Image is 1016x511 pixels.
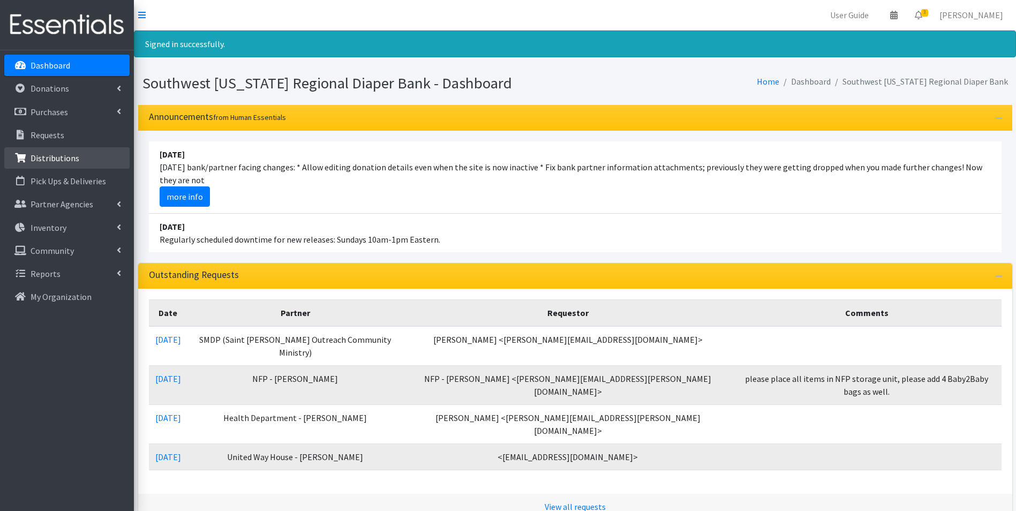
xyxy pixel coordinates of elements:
td: NFP - [PERSON_NAME] [187,365,404,404]
a: [DATE] [155,334,181,345]
li: Southwest [US_STATE] Regional Diaper Bank [831,74,1008,89]
td: [PERSON_NAME] <[PERSON_NAME][EMAIL_ADDRESS][PERSON_NAME][DOMAIN_NAME]> [403,404,732,444]
li: Regularly scheduled downtime for new releases: Sundays 10am-1pm Eastern. [149,214,1002,252]
td: [PERSON_NAME] <[PERSON_NAME][EMAIL_ADDRESS][DOMAIN_NAME]> [403,326,732,366]
a: [PERSON_NAME] [931,4,1012,26]
p: Requests [31,130,64,140]
a: Inventory [4,217,130,238]
strong: [DATE] [160,221,185,232]
a: Partner Agencies [4,193,130,215]
p: Reports [31,268,61,279]
a: Dashboard [4,55,130,76]
h1: Southwest [US_STATE] Regional Diaper Bank - Dashboard [142,74,571,93]
th: Comments [732,299,1002,326]
div: Signed in successfully. [134,31,1016,57]
td: United Way House - [PERSON_NAME] [187,444,404,470]
td: SMDP (Saint [PERSON_NAME] Outreach Community Ministry) [187,326,404,366]
a: Distributions [4,147,130,169]
a: Reports [4,263,130,284]
a: User Guide [822,4,877,26]
img: HumanEssentials [4,7,130,43]
a: Requests [4,124,130,146]
td: <[EMAIL_ADDRESS][DOMAIN_NAME]> [403,444,732,470]
p: Donations [31,83,69,94]
h3: Announcements [149,111,286,123]
strong: [DATE] [160,149,185,160]
a: Pick Ups & Deliveries [4,170,130,192]
p: Purchases [31,107,68,117]
th: Date [149,299,187,326]
h3: Outstanding Requests [149,269,239,281]
p: Pick Ups & Deliveries [31,176,106,186]
a: 3 [906,4,931,26]
small: from Human Essentials [213,112,286,122]
a: Purchases [4,101,130,123]
a: My Organization [4,286,130,307]
p: Partner Agencies [31,199,93,209]
span: 3 [921,9,928,17]
td: NFP - [PERSON_NAME] <[PERSON_NAME][EMAIL_ADDRESS][PERSON_NAME][DOMAIN_NAME]> [403,365,732,404]
a: [DATE] [155,412,181,423]
td: Health Department - [PERSON_NAME] [187,404,404,444]
p: Distributions [31,153,79,163]
a: Community [4,240,130,261]
li: [DATE] bank/partner facing changes: * Allow editing donation details even when the site is now in... [149,141,1002,214]
p: Inventory [31,222,66,233]
p: Dashboard [31,60,70,71]
th: Partner [187,299,404,326]
a: [DATE] [155,452,181,462]
a: Home [757,76,779,87]
p: My Organization [31,291,92,302]
td: please place all items in NFP storage unit, please add 4 Baby2Baby bags as well. [732,365,1002,404]
th: Requestor [403,299,732,326]
p: Community [31,245,74,256]
a: [DATE] [155,373,181,384]
a: more info [160,186,210,207]
li: Dashboard [779,74,831,89]
a: Donations [4,78,130,99]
